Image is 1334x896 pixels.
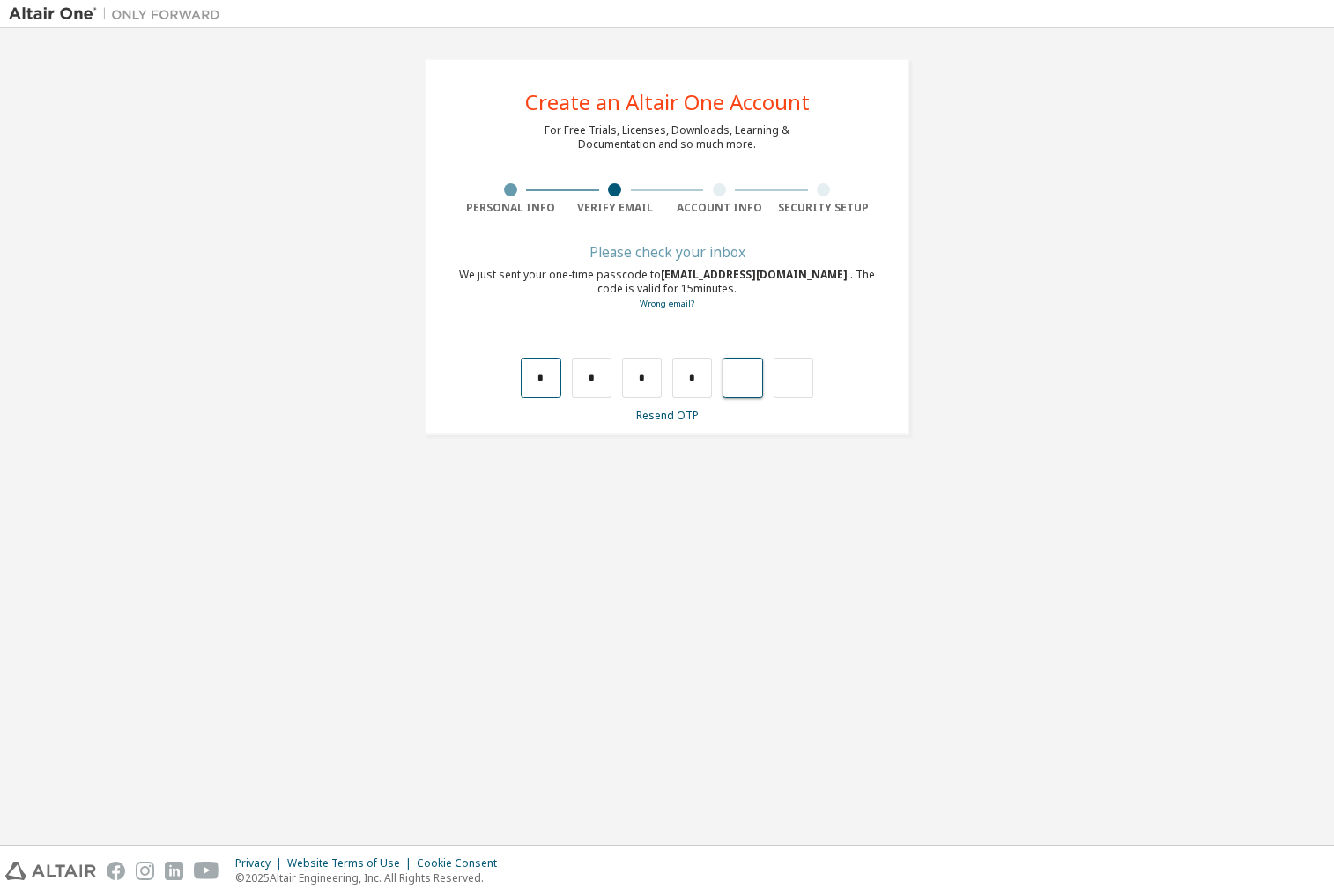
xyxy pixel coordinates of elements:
div: Please check your inbox [458,247,876,257]
img: facebook.svg [107,862,125,880]
div: We just sent your one-time passcode to . The code is valid for 15 minutes. [458,268,876,311]
img: altair_logo.svg [5,862,96,880]
div: Privacy [235,856,287,870]
img: instagram.svg [136,862,154,880]
p: © 2025 Altair Engineering, Inc. All Rights Reserved. [235,870,508,885]
a: Go back to the registration form [640,298,694,309]
div: Cookie Consent [417,856,508,870]
span: [EMAIL_ADDRESS][DOMAIN_NAME] [661,267,850,282]
div: For Free Trials, Licenses, Downloads, Learning & Documentation and so much more. [545,123,789,152]
a: Resend OTP [636,408,699,423]
img: linkedin.svg [165,862,183,880]
img: youtube.svg [194,862,219,880]
img: Altair One [9,5,229,23]
div: Personal Info [458,201,563,215]
div: Create an Altair One Account [525,92,810,113]
div: Verify Email [563,201,668,215]
div: Security Setup [772,201,877,215]
div: Website Terms of Use [287,856,417,870]
div: Account Info [667,201,772,215]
